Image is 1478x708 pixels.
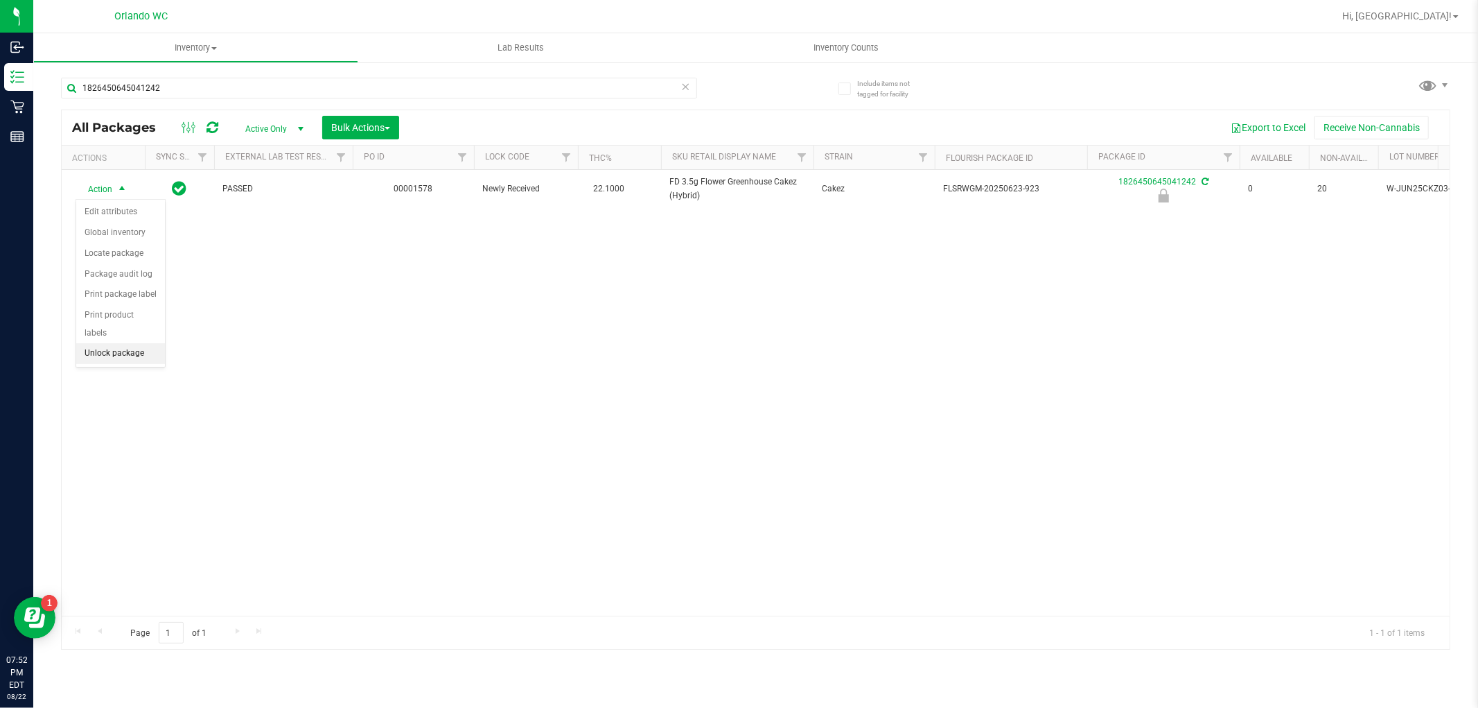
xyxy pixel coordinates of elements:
span: W-JUN25CKZ03-0617 [1387,182,1474,196]
span: FD 3.5g Flower Greenhouse Cakez (Hybrid) [669,175,805,202]
span: Orlando WC [115,10,168,22]
a: Lock Code [485,152,529,162]
a: Sync Status [156,152,209,162]
iframe: Resource center unread badge [41,595,58,612]
inline-svg: Reports [10,130,24,144]
a: THC% [589,153,612,163]
span: Bulk Actions [331,122,390,133]
a: Available [1251,153,1292,163]
a: Flourish Package ID [946,153,1033,163]
a: Strain [825,152,853,162]
a: Sku Retail Display Name [672,152,776,162]
inline-svg: Inbound [10,40,24,54]
a: External Lab Test Result [225,152,334,162]
input: Search Package ID, Item Name, SKU, Lot or Part Number... [61,78,697,98]
span: Newly Received [482,182,570,196]
a: Filter [451,146,474,169]
inline-svg: Retail [10,100,24,114]
li: Locate package [76,243,165,264]
a: Lot Number [1389,152,1439,162]
span: Include items not tagged for facility [857,78,926,99]
a: Package ID [1098,152,1145,162]
span: 0 [1248,182,1301,196]
span: Sync from Compliance System [1199,177,1208,187]
span: In Sync [173,179,187,198]
a: Filter [330,146,353,169]
span: FLSRWGM-20250623-923 [943,182,1079,196]
a: 00001578 [394,184,433,193]
span: Cakez [822,182,926,196]
li: Package audit log [76,264,165,285]
span: 1 - 1 of 1 items [1358,622,1436,643]
span: select [114,180,131,199]
div: Newly Received [1085,189,1242,202]
input: 1 [159,622,184,644]
inline-svg: Inventory [10,70,24,84]
div: Actions [72,153,139,163]
a: PO ID [364,152,385,162]
span: Lab Results [479,42,563,54]
a: Filter [1217,146,1240,169]
button: Bulk Actions [322,116,399,139]
a: Inventory Counts [683,33,1008,62]
a: Inventory [33,33,358,62]
p: 08/22 [6,691,27,702]
button: Receive Non-Cannabis [1314,116,1429,139]
span: Inventory [34,42,358,54]
span: 22.1000 [586,179,631,199]
span: Clear [681,78,691,96]
span: Inventory Counts [795,42,897,54]
a: Filter [791,146,813,169]
a: Filter [191,146,214,169]
p: 07:52 PM EDT [6,654,27,691]
span: Hi, [GEOGRAPHIC_DATA]! [1342,10,1452,21]
iframe: Resource center [14,597,55,639]
a: Filter [555,146,578,169]
span: 20 [1317,182,1370,196]
li: Print product labels [76,305,165,343]
li: Edit attributes [76,202,165,223]
span: Action [76,180,113,199]
li: Global inventory [76,223,165,243]
a: Lab Results [358,33,683,62]
button: Export to Excel [1222,116,1314,139]
li: Print package label [76,284,165,305]
span: All Packages [72,120,170,135]
a: Filter [912,146,935,169]
span: Page of 1 [118,622,218,644]
span: PASSED [222,182,344,196]
a: 1826450645041242 [1118,177,1196,187]
a: Non-Available [1320,153,1382,163]
li: Unlock package [76,343,165,364]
